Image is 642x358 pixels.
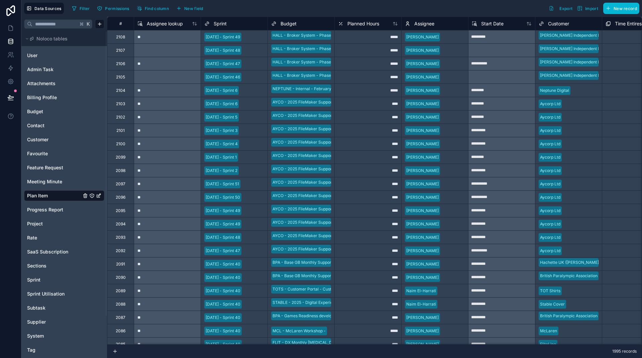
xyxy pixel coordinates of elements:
[206,248,240,254] div: [DATE] - Sprint 47
[273,166,350,172] div: AYCO - 2025 FileMaker Support - [DATE]
[27,319,46,325] span: Supplier
[27,333,81,339] a: System
[273,32,334,38] div: HALL - Broker System - Phase 1
[406,128,439,134] div: [PERSON_NAME]
[95,3,131,13] button: Permissions
[540,234,560,240] div: Aycorp Ltd
[27,80,81,87] a: Attachments
[273,59,334,65] div: HALL - Broker System - Phase 1
[116,248,125,253] div: 2092
[540,101,560,107] div: Aycorp Ltd
[24,120,104,131] div: Contact
[27,80,56,87] span: Attachments
[612,349,637,354] span: 1995 records
[24,64,104,75] div: Admin Task
[116,342,125,347] div: 2085
[273,206,350,212] div: AYCO - 2025 FileMaker Support - [DATE]
[540,128,560,134] div: Aycorp Ltd
[206,181,239,187] div: [DATE] - Sprint 51
[273,328,326,334] div: MCL - McLaren Workshop -
[27,291,65,297] span: Sprint Utilisation
[273,193,350,199] div: AYCO - 2025 FileMaker Support - [DATE]
[24,204,104,215] div: Progress Report
[206,194,240,200] div: [DATE] - Sprint 50
[540,208,560,214] div: Aycorp Ltd
[27,52,81,59] a: User
[273,219,350,225] div: AYCO - 2025 FileMaker Support - [DATE]
[406,101,439,107] div: [PERSON_NAME]
[116,101,125,107] div: 2103
[406,34,439,40] div: [PERSON_NAME]
[206,275,240,281] div: [DATE] - Sprint 40
[27,333,44,339] span: System
[540,288,560,294] div: TOT Shirts
[406,261,439,267] div: [PERSON_NAME]
[27,206,81,213] a: Progress Report
[27,347,35,353] span: Tag
[116,302,125,307] div: 2088
[36,35,68,42] span: Noloco tables
[273,46,334,52] div: HALL - Broker System - Phase 1
[206,47,240,53] div: [DATE] - Sprint 48
[27,248,81,255] a: SaaS Subscription
[206,341,240,347] div: [DATE] - Sprint 40
[27,220,43,227] span: Project
[27,305,45,311] span: Subtask
[24,232,104,243] div: Rate
[27,108,43,115] span: Budget
[406,181,439,187] div: [PERSON_NAME]
[116,48,125,53] div: 2107
[134,3,171,13] button: Find column
[273,139,350,145] div: AYCO - 2025 FileMaker Support - [DATE]
[27,347,81,353] a: Tag
[281,20,297,27] span: Budget
[27,164,81,171] a: Feature Request
[540,114,560,120] div: Aycorp Ltd
[406,114,439,120] div: [PERSON_NAME]
[406,168,439,174] div: [PERSON_NAME]
[24,78,104,89] div: Attachments
[27,234,37,241] span: Rate
[540,168,560,174] div: Aycorp Ltd
[206,34,240,40] div: [DATE] - Sprint 49
[406,315,439,321] div: [PERSON_NAME]
[27,262,81,269] a: Sections
[95,3,134,13] a: Permissions
[27,150,48,157] span: Favourite
[24,50,104,61] div: User
[116,155,125,160] div: 2099
[548,20,569,27] span: Customer
[206,61,240,67] div: [DATE] - Sprint 47
[86,22,91,26] span: K
[406,341,439,347] div: [PERSON_NAME]
[406,141,439,147] div: [PERSON_NAME]
[27,150,81,157] a: Favourite
[540,32,604,38] div: [PERSON_NAME] Independent Ltd
[406,47,439,53] div: [PERSON_NAME]
[540,154,560,160] div: Aycorp Ltd
[273,300,391,306] div: STABLE - 2025 - Digital Experience [MEDICAL_DATA] - [DATE]
[116,128,125,133] div: 2101
[116,208,125,213] div: 2095
[24,190,104,201] div: Plan Item
[184,6,203,11] span: New field
[27,305,81,311] a: Subtask
[273,113,350,119] div: AYCO - 2025 FileMaker Support - [DATE]
[614,6,637,11] span: New record
[116,74,125,80] div: 2105
[27,52,37,59] span: User
[273,86,347,92] div: NEPTUNE - Internal - February Off-Site
[546,3,575,14] button: Export
[27,136,81,143] a: Customer
[116,221,126,227] div: 2094
[105,6,129,11] span: Permissions
[27,108,81,115] a: Budget
[406,288,436,294] div: Naim El-Harrati
[206,128,237,134] div: [DATE] - Sprint 3
[69,3,92,13] button: Filter
[24,106,104,117] div: Budget
[273,179,350,185] div: AYCO - 2025 FileMaker Support - [DATE]
[406,74,439,80] div: [PERSON_NAME]
[206,114,237,120] div: [DATE] - Sprint 5
[585,6,598,11] span: Import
